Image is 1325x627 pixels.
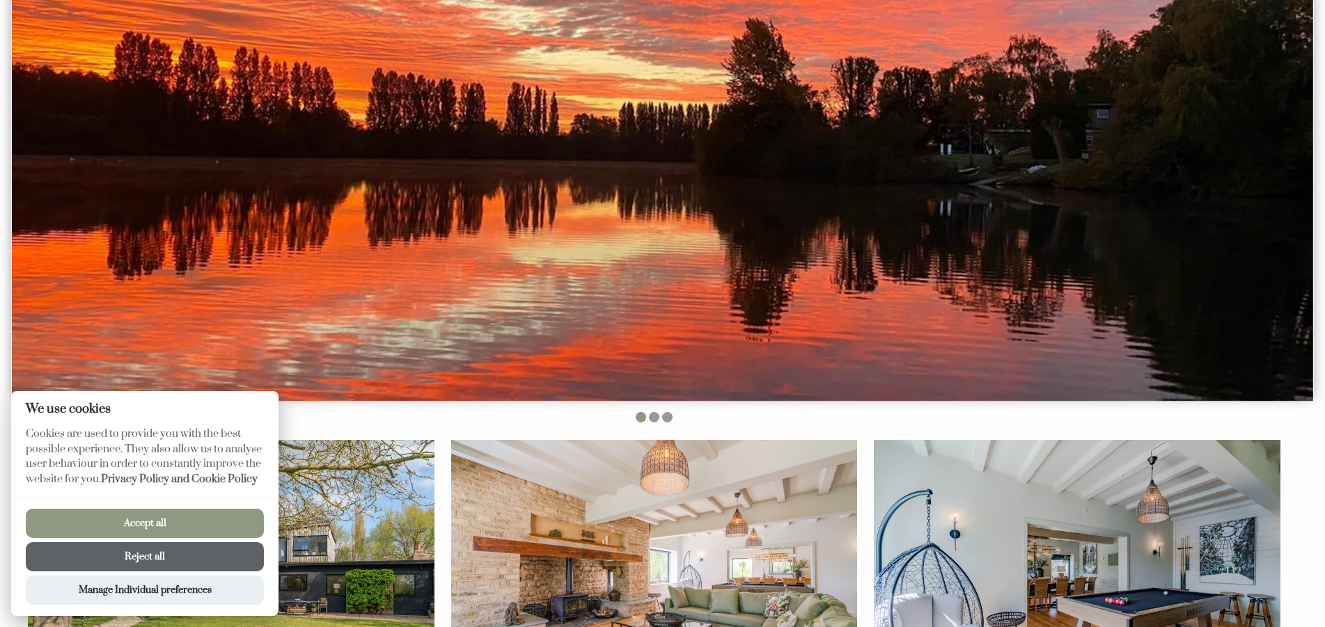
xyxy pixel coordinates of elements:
button: Manage Individual preferences [26,576,264,605]
a: Privacy Policy and Cookie Policy [101,473,258,486]
button: Accept all [26,509,264,538]
p: Cookies are used to provide you with the best possible experience. They also allow us to analyse ... [11,427,279,497]
h2: We use cookies [11,402,279,415]
button: Reject all [26,542,264,571]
